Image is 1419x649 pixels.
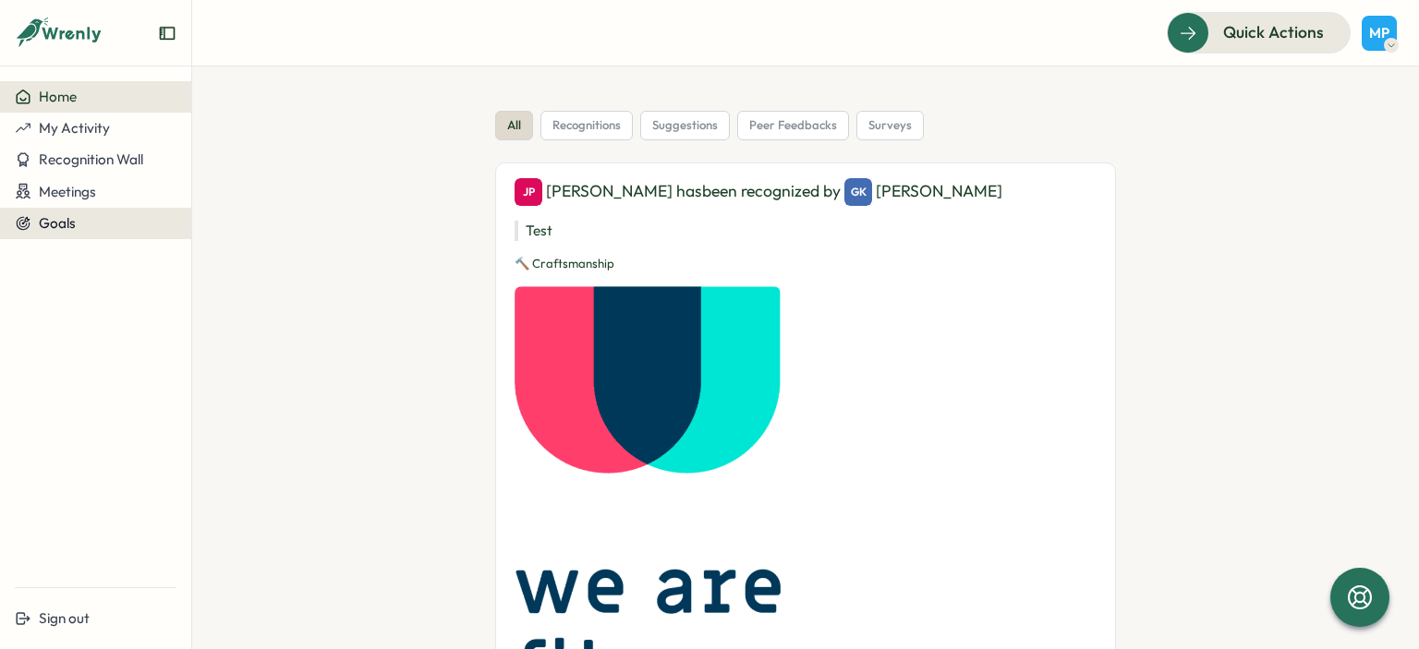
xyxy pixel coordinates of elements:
div: [PERSON_NAME] has been recognized by [515,178,1097,206]
button: MP [1362,16,1397,51]
span: GK [851,183,867,201]
div: [PERSON_NAME] [844,178,1002,206]
p: 🔨 Craftsmanship [515,256,1097,272]
span: Quick Actions [1223,20,1324,44]
span: recognitions [552,117,621,134]
span: Goals [39,214,76,232]
span: suggestions [652,117,718,134]
span: JP [523,183,535,201]
span: surveys [868,117,912,134]
span: Home [39,88,77,105]
span: all [507,117,521,134]
span: Meetings [39,183,96,200]
p: Test [515,221,1097,241]
span: Recognition Wall [39,150,143,168]
span: MP [1369,25,1389,41]
span: My Activity [39,119,110,137]
button: Quick Actions [1167,12,1351,53]
span: peer feedbacks [749,117,837,134]
button: Expand sidebar [158,24,176,42]
span: Sign out [39,609,90,627]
